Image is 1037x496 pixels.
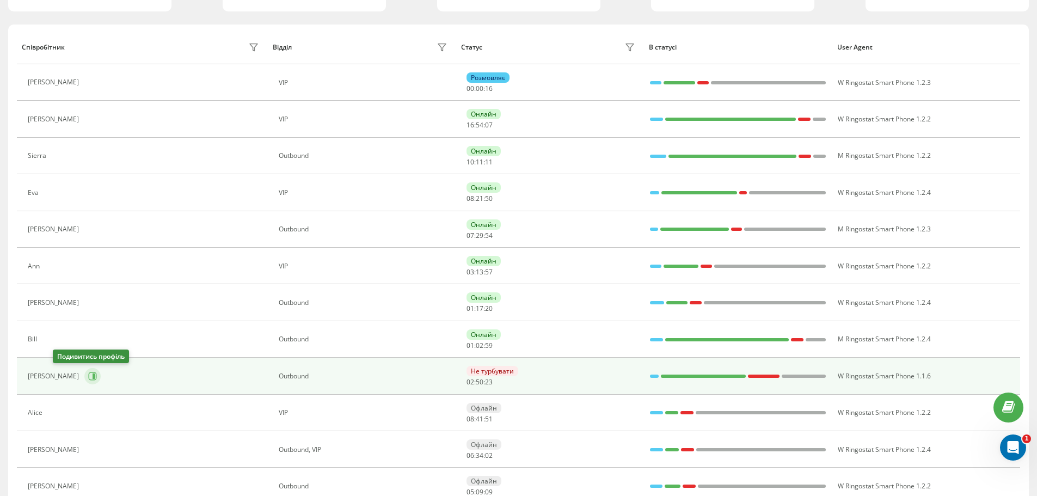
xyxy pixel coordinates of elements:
span: W Ringostat Smart Phone 1.2.2 [838,408,931,417]
div: Онлайн [467,256,501,266]
div: : : [467,85,493,93]
div: AI. Загальна інформація та вартість [22,260,182,272]
span: Повідомлення [81,367,137,375]
div: Оutbound [279,482,450,490]
span: W Ringostat Smart Phone 1.2.2 [838,261,931,271]
span: 16 [467,120,474,130]
span: W Ringostat Smart Phone 1.2.3 [838,78,931,87]
div: Закрити [187,17,207,37]
span: W Ringostat Smart Phone 1.2.2 [838,481,931,491]
div: [PERSON_NAME] [28,482,82,490]
span: 07 [467,231,474,240]
span: 10 [467,157,474,167]
img: Profile image for Artur [158,17,180,39]
div: VIP [279,189,450,197]
div: User Agent [837,44,1015,51]
span: W Ringostat Smart Phone 1.2.2 [838,114,931,124]
div: Eva [28,189,41,197]
div: [PERSON_NAME] [28,446,82,454]
div: : : [467,415,493,423]
div: Онлайн [467,146,501,156]
span: 13 [476,267,483,277]
div: : : [467,158,493,166]
div: : : [467,232,493,240]
span: 21 [476,194,483,203]
div: Офлайн [467,476,501,486]
div: Не турбувати [467,366,518,376]
div: Відділ [273,44,292,51]
span: 02 [476,341,483,350]
div: Онлайн [467,182,501,193]
span: 51 [485,414,493,424]
div: VIP [279,262,450,270]
span: Головна [18,367,54,375]
span: 54 [476,120,483,130]
span: W Ringostat Smart Phone 1.1.6 [838,371,931,381]
div: Офлайн [467,403,501,413]
div: Sierra [28,152,49,160]
p: Чим вам допомогти? [22,96,196,133]
div: Оutbound [279,372,450,380]
span: 1 [1022,434,1031,443]
img: logo [22,21,95,38]
span: 59 [485,341,493,350]
div: API Ringostat. API-запит з'єднання 2х номерів [22,229,182,252]
div: Онлайн [467,292,501,303]
span: 02 [485,451,493,460]
div: VIP [279,79,450,87]
div: : : [467,305,493,313]
div: Статус [461,44,482,51]
span: Пошук в статтях [22,204,95,215]
div: [PERSON_NAME] [28,372,82,380]
div: Зазвичай ми відповідаємо за хвилину [22,167,182,179]
iframe: Intercom live chat [1000,434,1026,461]
span: 06 [467,451,474,460]
span: Допомога [162,367,201,375]
div: : : [467,452,493,460]
div: : : [467,121,493,129]
span: 29 [476,231,483,240]
div: В статусі [649,44,827,51]
span: 16 [485,84,493,93]
span: 00 [476,84,483,93]
button: Пошук в статтях [16,198,202,220]
span: W Ringostat Smart Phone 1.2.4 [838,188,931,197]
div: [PERSON_NAME] [28,299,82,307]
div: Подивитись профіль [53,350,129,363]
div: Онлайн [467,219,501,230]
span: 01 [467,341,474,350]
span: 11 [485,157,493,167]
span: 34 [476,451,483,460]
div: [PERSON_NAME] [28,78,82,86]
div: Ann [28,262,42,270]
span: 08 [467,194,474,203]
div: Інтеграція з KeyCRM [22,280,182,292]
span: 50 [476,377,483,387]
div: Огляд функціоналу програми Ringostat Smart Phone [16,296,202,328]
p: Вiтаю 👋 [22,77,196,96]
div: Оutbound [279,152,450,160]
span: 02 [467,377,474,387]
span: 54 [485,231,493,240]
div: VIP [279,409,450,417]
div: [PERSON_NAME] [28,115,82,123]
div: Оutbound [279,225,450,233]
div: Alice [28,409,45,417]
span: 01 [467,304,474,313]
span: W Ringostat Smart Phone 1.2.4 [838,445,931,454]
span: M Ringostat Smart Phone 1.2.3 [838,224,931,234]
img: Profile image for Daniil [137,17,159,39]
div: Напишіть нам повідомленняЗазвичай ми відповідаємо за хвилину [11,146,207,188]
span: M Ringostat Smart Phone 1.2.4 [838,334,931,344]
span: W Ringostat Smart Phone 1.2.4 [838,298,931,307]
div: API Ringostat. API-запит з'єднання 2х номерів [16,224,202,256]
div: : : [467,268,493,276]
div: Оutbound [279,335,450,343]
div: : : [467,342,493,350]
div: Огляд функціоналу програми Ringostat Smart Phone [22,301,182,323]
div: Оutbound [279,299,450,307]
div: Розмовляє [467,72,510,83]
span: 41 [476,414,483,424]
span: 11 [476,157,483,167]
div: : : [467,488,493,496]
